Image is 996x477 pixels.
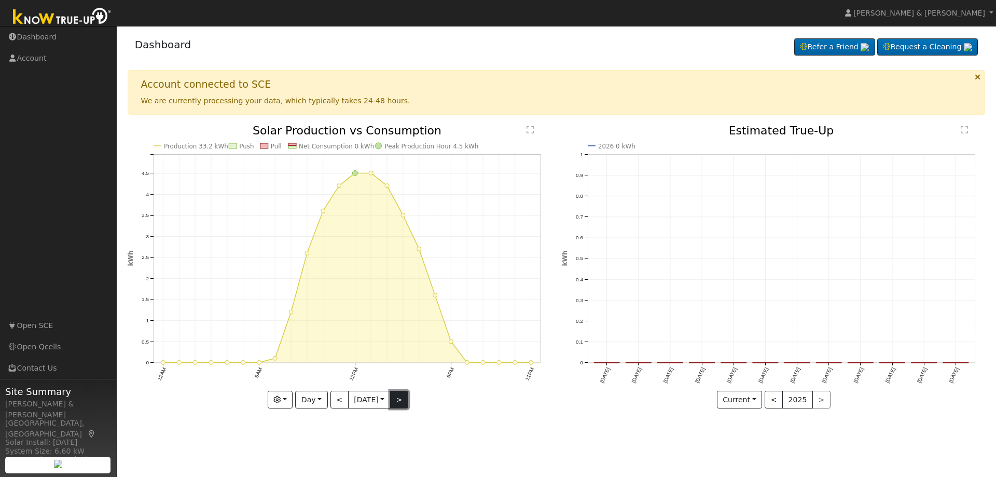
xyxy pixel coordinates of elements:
[916,366,928,384] text: [DATE]
[5,446,111,457] div: System Size: 6.60 kW
[209,361,213,365] circle: onclick=""
[142,212,149,218] text: 3.5
[352,171,357,176] circle: onclick=""
[524,367,535,381] text: 11PM
[961,126,968,134] text: 
[385,184,389,188] circle: onclick=""
[729,124,834,137] text: Estimated True-Up
[305,251,309,255] circle: onclick=""
[141,97,410,105] span: We are currently processing your data, which typically takes 24-48 hours.
[257,361,261,365] circle: onclick=""
[853,9,985,17] span: [PERSON_NAME] & [PERSON_NAME]
[576,172,583,178] text: 0.9
[5,399,111,420] div: [PERSON_NAME] & [PERSON_NAME]
[717,391,763,408] button: Current
[142,339,149,345] text: 0.5
[576,277,583,282] text: 0.4
[529,361,533,365] circle: onclick=""
[433,293,437,297] circle: onclick=""
[5,418,111,440] div: [GEOGRAPHIC_DATA], [GEOGRAPHIC_DATA]
[5,385,111,399] span: Site Summary
[146,318,149,323] text: 1
[177,361,181,365] circle: onclick=""
[765,391,783,408] button: <
[5,437,111,448] div: Solar Install: [DATE]
[561,251,569,266] text: kWh
[598,143,635,150] text: 2026 0 kWh
[270,143,281,150] text: Pull
[141,78,271,90] h1: Account connected to SCE
[576,297,583,303] text: 0.3
[576,339,583,345] text: 0.1
[295,391,327,408] button: Day
[576,193,583,199] text: 0.8
[821,366,833,384] text: [DATE]
[782,391,813,408] button: 2025
[87,430,96,438] a: Map
[369,171,373,175] circle: onclick=""
[580,152,583,157] text: 1
[146,234,149,239] text: 3
[330,391,349,408] button: <
[127,251,134,266] text: kWh
[599,366,611,384] text: [DATE]
[156,367,167,381] text: 12AM
[497,361,501,365] circle: onclick=""
[576,318,583,324] text: 0.2
[348,391,391,408] button: [DATE]
[861,43,869,51] img: retrieve
[146,276,149,281] text: 2
[790,366,801,384] text: [DATE]
[481,361,485,365] circle: onclick=""
[631,366,643,384] text: [DATE]
[417,247,421,251] circle: onclick=""
[726,366,738,384] text: [DATE]
[164,143,228,150] text: Production 33.2 kWh
[576,214,583,220] text: 0.7
[465,361,469,365] circle: onclick=""
[446,367,455,379] text: 6PM
[694,366,706,384] text: [DATE]
[449,339,453,344] circle: onclick=""
[964,43,972,51] img: retrieve
[527,126,534,134] text: 
[321,209,325,213] circle: onclick=""
[225,361,229,365] circle: onclick=""
[239,143,254,150] text: Push
[142,255,149,261] text: 2.5
[390,391,408,408] button: >
[8,6,117,29] img: Know True-Up
[253,124,441,137] text: Solar Production vs Consumption
[241,361,245,365] circle: onclick=""
[142,297,149,303] text: 1.5
[146,360,149,365] text: 0
[384,143,478,150] text: Peak Production Hour 4.5 kWh
[757,366,769,384] text: [DATE]
[662,366,674,384] text: [DATE]
[401,213,405,217] circle: onclick=""
[253,367,263,379] text: 6AM
[289,310,293,314] circle: onclick=""
[948,366,960,384] text: [DATE]
[161,361,165,365] circle: onclick=""
[142,170,149,176] text: 4.5
[877,38,978,56] a: Request a Cleaning
[337,184,341,188] circle: onclick=""
[348,367,359,381] text: 12PM
[576,256,583,262] text: 0.5
[193,361,197,365] circle: onclick=""
[54,460,62,468] img: retrieve
[794,38,875,56] a: Refer a Friend
[853,366,865,384] text: [DATE]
